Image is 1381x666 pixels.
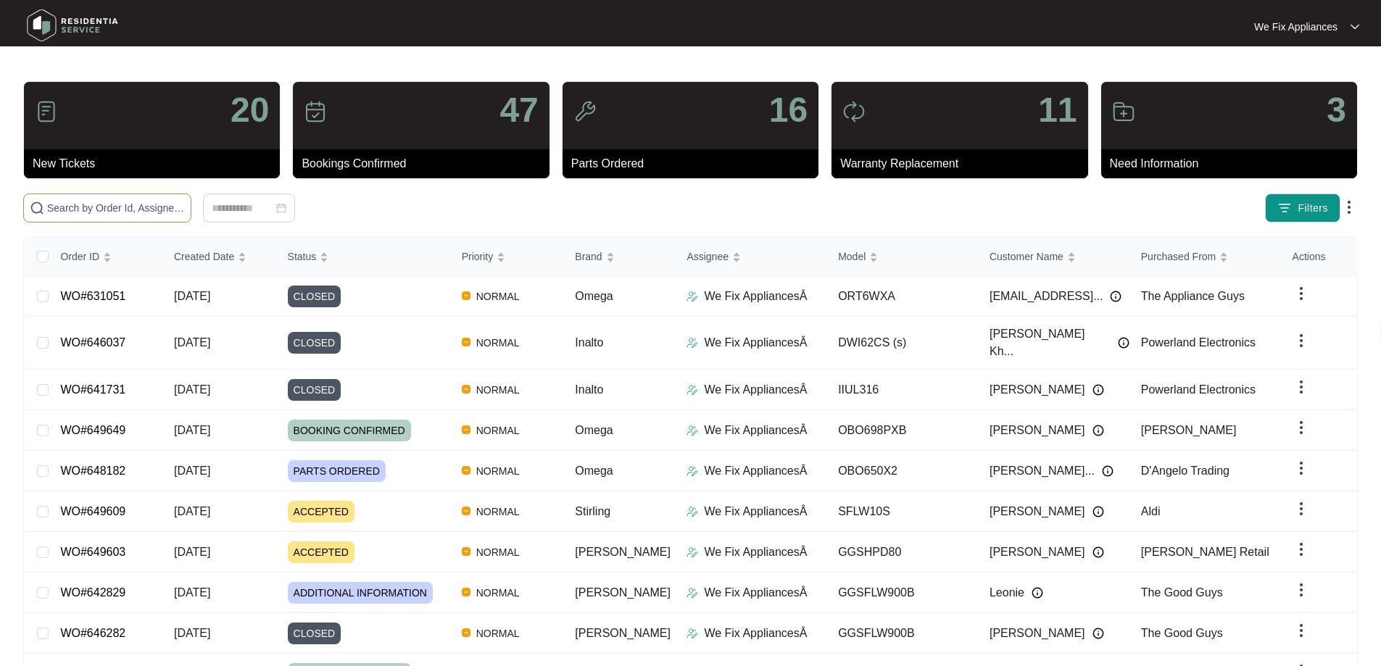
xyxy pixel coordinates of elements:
img: dropdown arrow [1293,419,1310,436]
span: Status [288,249,317,265]
input: Search by Order Id, Assignee Name, Customer Name, Brand and Model [47,200,185,216]
th: Order ID [49,238,162,276]
span: [DATE] [174,336,210,349]
span: Leonie [990,584,1024,602]
td: GGSFLW900B [826,573,978,613]
img: Assigner Icon [687,628,698,639]
p: Bookings Confirmed [302,155,549,172]
span: NORMAL [470,584,526,602]
td: GGSFLW900B [826,613,978,654]
td: GGSHPD80 [826,532,978,573]
span: CLOSED [288,286,341,307]
span: CLOSED [288,332,341,354]
img: icon [1112,100,1135,123]
p: New Tickets [33,155,280,172]
span: Inalto [575,336,603,349]
span: [PERSON_NAME] [990,503,1085,520]
p: We Fix AppliancesÂ [704,334,807,351]
span: [DATE] [174,546,210,558]
img: Info icon [1092,506,1104,517]
p: We Fix AppliancesÂ [704,288,807,305]
td: SFLW10S [826,491,978,532]
p: 3 [1327,93,1346,128]
p: We Fix AppliancesÂ [704,422,807,439]
img: dropdown arrow [1293,459,1310,477]
img: Assigner Icon [687,465,698,477]
span: [PERSON_NAME] [575,586,671,599]
span: BOOKING CONFIRMED [288,420,411,441]
span: [PERSON_NAME] [1141,424,1237,436]
span: NORMAL [470,503,526,520]
img: Vercel Logo [462,385,470,394]
img: Info icon [1092,628,1104,639]
span: [PERSON_NAME] [990,381,1085,399]
span: CLOSED [288,379,341,401]
img: dropdown arrow [1293,541,1310,558]
th: Priority [450,238,564,276]
p: We Fix AppliancesÂ [704,381,807,399]
img: Vercel Logo [462,628,470,637]
img: Assigner Icon [687,506,698,517]
img: Info icon [1032,587,1043,599]
a: WO#641731 [60,383,125,396]
span: Assignee [687,249,729,265]
img: dropdown arrow [1340,199,1358,216]
span: [PERSON_NAME] [575,546,671,558]
span: Inalto [575,383,603,396]
img: Info icon [1092,384,1104,396]
span: [PERSON_NAME] [575,627,671,639]
img: Assigner Icon [687,291,698,302]
th: Assignee [675,238,826,276]
span: [DATE] [174,290,210,302]
p: We Fix AppliancesÂ [704,625,807,642]
img: dropdown arrow [1293,332,1310,349]
img: Assigner Icon [687,337,698,349]
p: We Fix AppliancesÂ [704,503,807,520]
img: icon [842,100,866,123]
th: Actions [1281,238,1356,276]
span: Created Date [174,249,234,265]
img: Info icon [1118,337,1129,349]
span: [DATE] [174,505,210,517]
td: ORT6WXA [826,276,978,317]
span: NORMAL [470,334,526,351]
span: [DATE] [174,627,210,639]
span: [PERSON_NAME] [990,625,1085,642]
a: WO#646282 [60,627,125,639]
img: Vercel Logo [462,338,470,346]
th: Customer Name [978,238,1129,276]
img: Info icon [1092,546,1104,558]
td: OBO650X2 [826,451,978,491]
img: dropdown arrow [1293,285,1310,302]
img: dropdown arrow [1293,622,1310,639]
span: Brand [575,249,602,265]
img: Vercel Logo [462,425,470,434]
span: Aldi [1141,505,1161,517]
span: [PERSON_NAME] [990,422,1085,439]
span: [EMAIL_ADDRESS]... [990,288,1103,305]
span: ADDITIONAL INFORMATION [288,582,433,604]
a: WO#646037 [60,336,125,349]
p: We Fix AppliancesÂ [704,544,807,561]
span: NORMAL [470,462,526,480]
p: We Fix Appliances [1254,20,1338,34]
img: search-icon [30,201,44,215]
p: Parts Ordered [571,155,818,172]
a: WO#649649 [60,424,125,436]
span: Model [838,249,866,265]
th: Status [276,238,450,276]
span: NORMAL [470,381,526,399]
span: D'Angelo Trading [1141,465,1229,477]
img: icon [35,100,58,123]
span: Order ID [60,249,99,265]
span: NORMAL [470,422,526,439]
img: Assigner Icon [687,425,698,436]
img: dropdown arrow [1293,581,1310,599]
a: WO#631051 [60,290,125,302]
span: Omega [575,290,613,302]
p: We Fix AppliancesÂ [704,584,807,602]
th: Created Date [162,238,276,276]
td: OBO698PXB [826,410,978,451]
span: The Good Guys [1141,586,1223,599]
img: Info icon [1110,291,1121,302]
